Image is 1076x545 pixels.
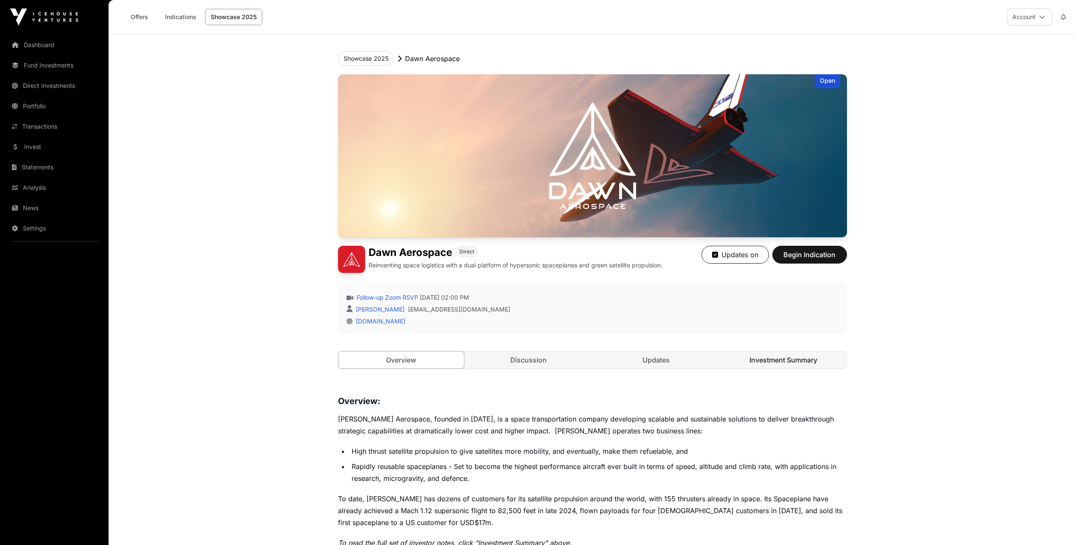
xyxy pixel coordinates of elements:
[7,56,102,75] a: Fund Investments
[7,76,102,95] a: Direct Investments
[408,305,510,314] a: [EMAIL_ADDRESS][DOMAIN_NAME]
[721,351,847,368] a: Investment Summary
[349,461,847,484] li: Rapidly reusable spaceplanes - Set to become the highest performance aircraft ever built in terms...
[338,493,847,528] p: To date, [PERSON_NAME] has dozens of customers for its satellite propulsion around the world, wit...
[10,8,78,25] img: Icehouse Ventures Logo
[7,199,102,217] a: News
[7,219,102,238] a: Settings
[355,293,418,302] a: Follow-up Zoom RSVP
[405,53,460,64] p: Dawn Aerospace
[459,248,474,255] span: Direct
[466,351,592,368] a: Discussion
[420,293,469,302] span: [DATE] 02:00 PM
[772,246,847,264] button: Begin Indication
[352,317,405,325] a: [DOMAIN_NAME]
[7,138,102,156] a: Invest
[338,51,394,66] button: Showcase 2025
[772,254,847,263] a: Begin Indication
[7,97,102,115] a: Portfolio
[338,351,847,368] nav: Tabs
[369,246,452,259] h1: Dawn Aerospace
[701,246,769,264] button: Updates on
[122,9,156,25] a: Offers
[354,306,405,313] a: [PERSON_NAME]
[338,246,365,273] img: Dawn Aerospace
[349,445,847,457] li: High thrust satellite propulsion to give satellites more mobility, and eventually, make them refu...
[1034,504,1076,545] iframe: Chat Widget
[783,250,836,260] span: Begin Indication
[815,74,840,88] div: Open
[159,9,202,25] a: Indications
[593,351,719,368] a: Updates
[1007,8,1052,25] button: Account
[7,158,102,177] a: Statements
[338,74,847,237] img: Dawn Aerospace
[205,9,262,25] a: Showcase 2025
[338,413,847,437] p: [PERSON_NAME] Aerospace, founded in [DATE], is a space transportation company developing scalable...
[7,36,102,54] a: Dashboard
[7,117,102,136] a: Transactions
[338,351,465,369] a: Overview
[369,261,662,270] p: Reinventing space logistics with a dual platform of hypersonic spaceplanes and green satellite pr...
[338,394,847,408] h3: Overview:
[7,178,102,197] a: Analysis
